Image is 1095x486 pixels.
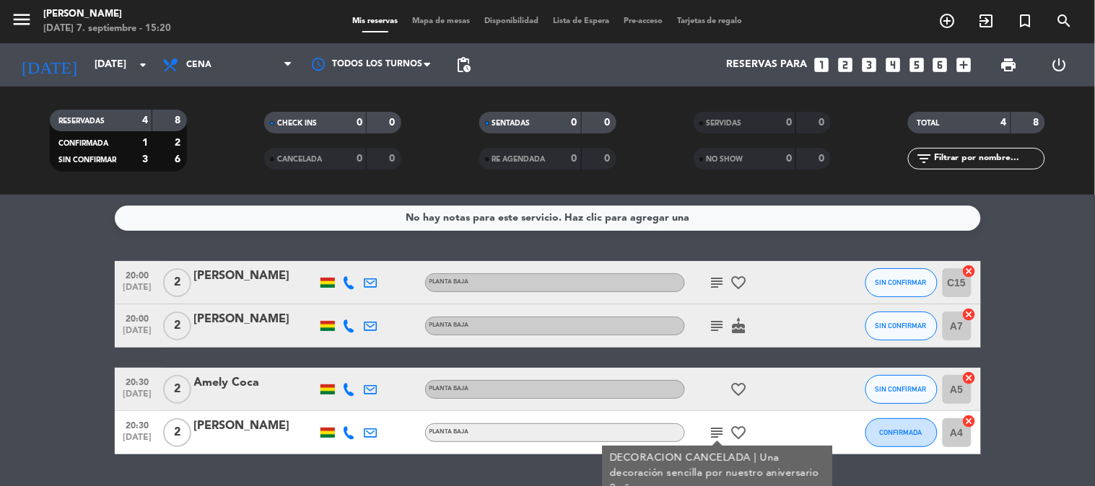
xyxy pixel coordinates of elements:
[865,312,938,340] button: SIN CONFIRMAR
[120,416,156,433] span: 20:30
[120,309,156,326] span: 20:00
[1034,118,1042,128] strong: 8
[134,56,152,74] i: arrow_drop_down
[142,115,148,125] strong: 4
[955,56,974,74] i: add_box
[812,56,831,74] i: looks_one
[865,375,938,404] button: SIN CONFIRMAR
[194,267,317,286] div: [PERSON_NAME]
[58,118,105,125] span: RESERVADAS
[876,322,927,330] span: SIN CONFIRMAR
[194,310,317,329] div: [PERSON_NAME]
[880,428,922,436] span: CONFIRMADA
[836,56,855,74] i: looks_two
[175,138,183,148] strong: 2
[43,7,171,22] div: [PERSON_NAME]
[492,156,546,163] span: RE AGENDADA
[142,138,148,148] strong: 1
[962,371,977,385] i: cancel
[429,322,469,328] span: Planta baja
[786,154,792,164] strong: 0
[163,375,191,404] span: 2
[345,17,405,25] span: Mis reservas
[962,264,977,278] i: cancel
[163,312,191,340] span: 2
[186,60,211,70] span: Cena
[175,154,183,164] strong: 6
[915,150,933,167] i: filter_list
[962,307,977,322] i: cancel
[390,118,398,128] strong: 0
[429,279,469,285] span: Planta baja
[707,120,742,127] span: SERVIDAS
[58,140,108,147] span: CONFIRMADA
[1000,56,1018,74] span: print
[730,424,748,441] i: favorite_border
[405,17,477,25] span: Mapa de mesas
[455,56,472,74] span: pending_actions
[492,120,531,127] span: SENTADAS
[11,9,32,35] button: menu
[1001,118,1007,128] strong: 4
[616,17,670,25] span: Pre-acceso
[962,414,977,428] i: cancel
[194,417,317,436] div: [PERSON_NAME]
[120,283,156,299] span: [DATE]
[604,154,613,164] strong: 0
[357,118,362,128] strong: 0
[709,274,726,291] i: subject
[163,268,191,297] span: 2
[175,115,183,125] strong: 8
[429,386,469,392] span: Planta baja
[819,154,827,164] strong: 0
[730,274,748,291] i: favorite_border
[917,120,939,127] span: TOTAL
[1017,12,1034,30] i: turned_in_not
[604,118,613,128] strong: 0
[907,56,926,74] i: looks_5
[142,154,148,164] strong: 3
[709,424,726,441] i: subject
[58,156,116,164] span: SIN CONFIRMAR
[390,154,398,164] strong: 0
[120,326,156,343] span: [DATE]
[406,210,689,226] div: No hay notas para este servicio. Haz clic para agregar una
[163,418,191,447] span: 2
[277,156,322,163] span: CANCELADA
[546,17,616,25] span: Lista de Espera
[931,56,950,74] i: looks_6
[786,118,792,128] strong: 0
[357,154,362,164] strong: 0
[11,9,32,30] i: menu
[670,17,750,25] span: Tarjetas de regalo
[1056,12,1073,30] i: search
[1050,56,1068,74] i: power_settings_new
[194,374,317,392] div: Amely Coca
[43,22,171,36] div: [DATE] 7. septiembre - 15:20
[884,56,902,74] i: looks_4
[730,381,748,398] i: favorite_border
[876,278,927,286] span: SIN CONFIRMAR
[939,12,956,30] i: add_circle_outline
[707,156,743,163] span: NO SHOW
[865,418,938,447] button: CONFIRMADA
[730,317,748,335] i: cake
[865,268,938,297] button: SIN CONFIRMAR
[726,59,807,71] span: Reservas para
[120,433,156,449] span: [DATE]
[819,118,827,128] strong: 0
[120,266,156,283] span: 20:00
[1034,43,1084,87] div: LOG OUT
[709,317,726,335] i: subject
[120,373,156,389] span: 20:30
[572,154,577,164] strong: 0
[978,12,995,30] i: exit_to_app
[477,17,546,25] span: Disponibilidad
[860,56,878,74] i: looks_3
[572,118,577,128] strong: 0
[429,429,469,435] span: Planta baja
[277,120,317,127] span: CHECK INS
[11,49,87,81] i: [DATE]
[876,385,927,393] span: SIN CONFIRMAR
[933,151,1044,167] input: Filtrar por nombre...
